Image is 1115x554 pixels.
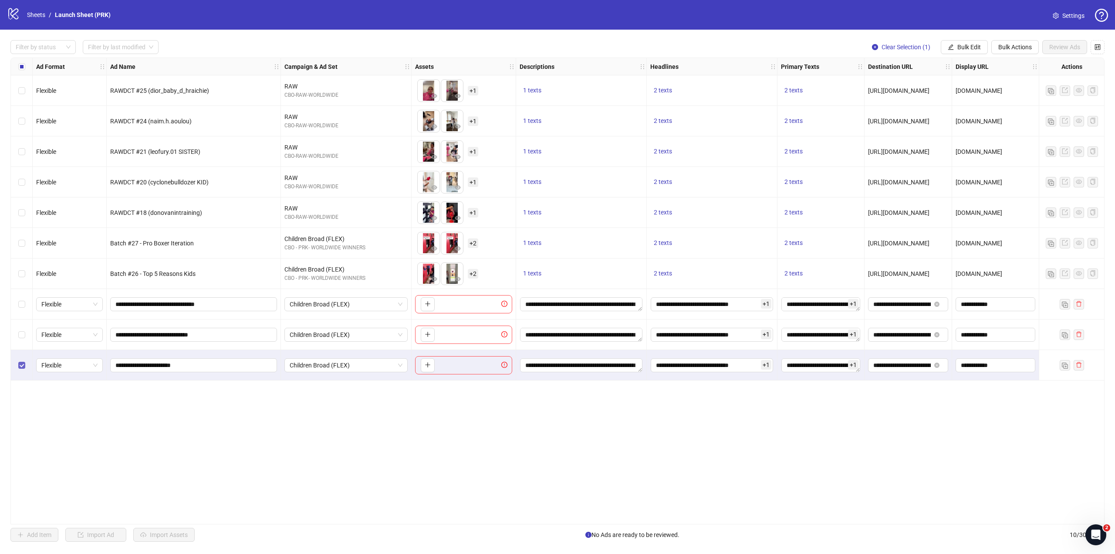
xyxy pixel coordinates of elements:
[453,274,463,285] button: Preview
[1062,209,1068,215] span: export
[1042,40,1087,54] button: Review Ads
[520,238,545,248] button: 1 texts
[415,62,434,71] strong: Assets
[468,238,478,248] span: + 2
[781,62,819,71] strong: Primary Texts
[650,207,676,218] button: 2 texts
[1076,209,1082,215] span: eye
[784,209,803,216] span: 2 texts
[429,152,439,163] button: Preview
[956,62,989,71] strong: Display URL
[1095,44,1101,50] span: control
[1062,11,1085,20] span: Settings
[1061,62,1082,71] strong: Actions
[781,297,861,312] div: Edit values
[650,85,676,96] button: 2 texts
[650,116,676,126] button: 2 texts
[468,147,478,156] span: + 1
[956,179,1002,186] span: [DOMAIN_NAME]
[429,213,439,224] button: Preview
[431,93,437,99] span: eye
[868,209,929,216] span: [URL][DOMAIN_NAME]
[453,122,463,132] button: Preview
[11,319,33,350] div: Select row 9
[11,136,33,167] div: Select row 3
[520,269,545,279] button: 1 texts
[761,330,771,339] span: + 1
[431,154,437,160] span: eye
[949,58,952,75] div: Resize Destination URL column
[1037,58,1039,75] div: Resize Display URL column
[523,117,541,124] span: 1 texts
[784,87,803,94] span: 2 texts
[776,64,782,70] span: holder
[862,58,864,75] div: Resize Primary Texts column
[11,289,33,319] div: Select row 8
[1046,85,1056,96] button: Duplicate
[36,179,56,186] span: Flexible
[36,62,65,71] strong: Ad Format
[110,270,196,277] span: Batch #26 - Top 5 Reasons Kids
[1046,177,1056,187] button: Duplicate
[455,184,461,190] span: eye
[441,232,463,254] img: Asset 2
[868,62,913,71] strong: Destination URL
[1046,9,1091,23] a: Settings
[468,208,478,218] span: + 1
[110,179,209,186] span: RAWDCT #20 (cyclonebulldozer KID)
[848,360,858,370] span: + 1
[1076,118,1082,124] span: eye
[1046,146,1056,157] button: Duplicate
[104,58,106,75] div: Resize Ad Format column
[501,362,510,368] span: exclamation-circle
[1062,148,1068,154] span: export
[848,299,858,309] span: + 1
[455,215,461,221] span: eye
[418,80,439,102] img: Asset 1
[36,87,56,94] span: Flexible
[520,62,554,71] strong: Descriptions
[36,270,56,277] span: Flexible
[453,152,463,163] button: Preview
[934,332,939,337] span: close-circle
[1060,330,1070,340] button: Duplicate
[455,276,461,282] span: eye
[645,64,652,70] span: holder
[654,270,672,277] span: 2 texts
[523,148,541,155] span: 1 texts
[431,184,437,190] span: eye
[418,110,439,132] img: Asset 1
[650,62,679,71] strong: Headlines
[520,327,643,342] div: Edit values
[133,528,195,542] button: Import Assets
[520,85,545,96] button: 1 texts
[1062,118,1068,124] span: export
[418,263,439,285] img: Asset 1
[284,213,408,221] div: CBO-RAW-WORLDWIDE
[781,177,806,187] button: 2 texts
[431,245,437,252] span: eye
[11,258,33,289] div: Select row 7
[11,106,33,136] div: Select row 2
[868,148,929,155] span: [URL][DOMAIN_NAME]
[654,209,672,216] span: 2 texts
[1070,530,1105,540] span: 10 / 300 items
[418,171,439,193] img: Asset 1
[523,178,541,185] span: 1 texts
[770,64,776,70] span: holder
[520,297,643,312] div: Edit values
[1062,179,1068,185] span: export
[468,116,478,126] span: + 1
[284,183,408,191] div: CBO-RAW-WORLDWIDE
[1076,179,1082,185] span: eye
[509,64,515,70] span: holder
[1076,240,1082,246] span: eye
[1060,360,1070,370] button: Duplicate
[934,302,939,307] button: close-circle
[410,64,416,70] span: holder
[421,358,435,372] button: Add
[523,87,541,94] span: 1 texts
[110,209,202,216] span: RAWDCT #18 (donovanintraining)
[654,117,672,124] span: 2 texts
